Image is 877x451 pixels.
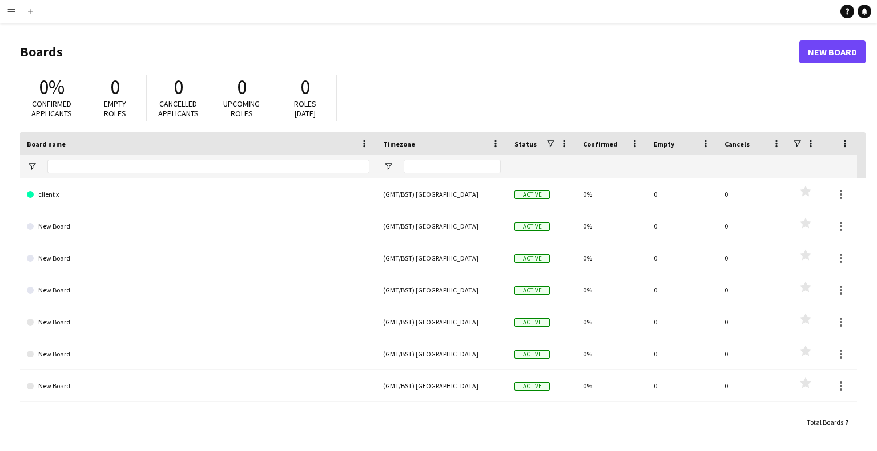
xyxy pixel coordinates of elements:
[725,140,750,148] span: Cancels
[27,274,369,306] a: New Board
[576,370,647,401] div: 0%
[647,370,718,401] div: 0
[576,338,647,369] div: 0%
[647,210,718,242] div: 0
[27,210,369,242] a: New Board
[27,161,37,172] button: Open Filter Menu
[300,75,310,100] span: 0
[807,418,843,426] span: Total Boards
[31,99,72,119] span: Confirmed applicants
[514,254,550,263] span: Active
[718,274,789,306] div: 0
[174,75,183,100] span: 0
[27,370,369,402] a: New Board
[647,274,718,306] div: 0
[376,306,508,338] div: (GMT/BST) [GEOGRAPHIC_DATA]
[514,190,550,199] span: Active
[718,338,789,369] div: 0
[237,75,247,100] span: 0
[376,210,508,242] div: (GMT/BST) [GEOGRAPHIC_DATA]
[718,306,789,338] div: 0
[799,40,866,63] a: New Board
[27,140,66,148] span: Board name
[404,160,501,173] input: Timezone Filter Input
[110,75,120,100] span: 0
[718,242,789,274] div: 0
[27,306,369,338] a: New Board
[647,178,718,210] div: 0
[514,140,537,148] span: Status
[27,338,369,370] a: New Board
[514,382,550,391] span: Active
[718,210,789,242] div: 0
[104,99,126,119] span: Empty roles
[27,178,369,210] a: client x
[576,306,647,338] div: 0%
[807,411,848,433] div: :
[27,242,369,274] a: New Board
[576,274,647,306] div: 0%
[576,210,647,242] div: 0%
[718,370,789,401] div: 0
[376,338,508,369] div: (GMT/BST) [GEOGRAPHIC_DATA]
[223,99,260,119] span: Upcoming roles
[383,161,393,172] button: Open Filter Menu
[718,178,789,210] div: 0
[376,242,508,274] div: (GMT/BST) [GEOGRAPHIC_DATA]
[20,43,799,60] h1: Boards
[514,318,550,327] span: Active
[376,274,508,306] div: (GMT/BST) [GEOGRAPHIC_DATA]
[514,222,550,231] span: Active
[514,286,550,295] span: Active
[376,370,508,401] div: (GMT/BST) [GEOGRAPHIC_DATA]
[845,418,848,426] span: 7
[576,178,647,210] div: 0%
[158,99,199,119] span: Cancelled applicants
[654,140,674,148] span: Empty
[294,99,316,119] span: Roles [DATE]
[576,242,647,274] div: 0%
[383,140,415,148] span: Timezone
[47,160,369,173] input: Board name Filter Input
[376,178,508,210] div: (GMT/BST) [GEOGRAPHIC_DATA]
[39,75,65,100] span: 0%
[647,338,718,369] div: 0
[514,350,550,359] span: Active
[647,306,718,338] div: 0
[583,140,618,148] span: Confirmed
[647,242,718,274] div: 0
